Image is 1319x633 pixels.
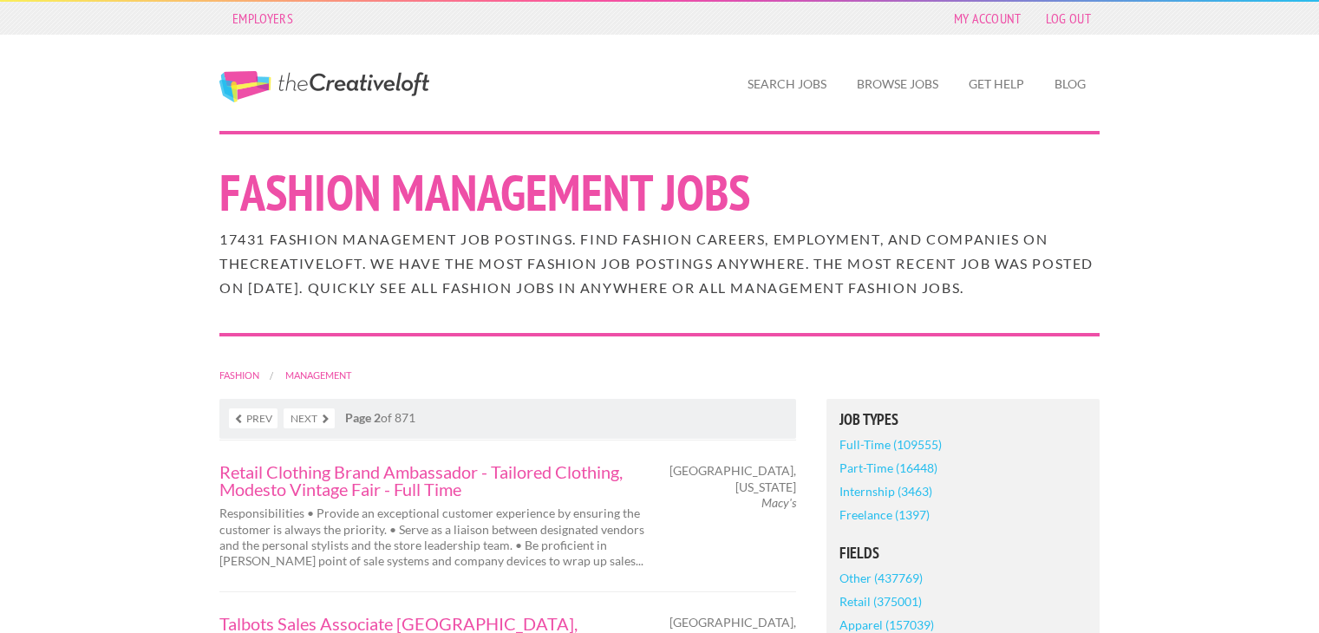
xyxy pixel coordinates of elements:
[219,506,644,569] p: Responsibilities • Provide an exceptional customer experience by ensuring the customer is always ...
[1041,64,1100,104] a: Blog
[839,412,1087,427] h5: Job Types
[224,6,302,30] a: Employers
[839,503,930,526] a: Freelance (1397)
[219,167,1100,218] h1: Fashion Management jobs
[285,369,351,381] a: Management
[229,408,278,428] a: Prev
[284,408,335,428] a: Next
[219,71,429,102] a: The Creative Loft
[839,545,1087,561] h5: Fields
[1037,6,1100,30] a: Log Out
[955,64,1038,104] a: Get Help
[843,64,952,104] a: Browse Jobs
[219,227,1100,300] h2: 17431 Fashion Management job postings. Find Fashion careers, employment, and companies on theCrea...
[219,463,644,498] a: Retail Clothing Brand Ambassador - Tailored Clothing, Modesto Vintage Fair - Full Time
[345,410,381,425] strong: Page 2
[839,433,942,456] a: Full-Time (109555)
[761,495,796,510] em: Macy's
[219,399,796,439] nav: of 871
[839,456,937,480] a: Part-Time (16448)
[839,566,923,590] a: Other (437769)
[839,590,922,613] a: Retail (375001)
[219,369,259,381] a: Fashion
[945,6,1030,30] a: My Account
[734,64,840,104] a: Search Jobs
[839,480,932,503] a: Internship (3463)
[669,463,796,494] span: [GEOGRAPHIC_DATA], [US_STATE]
